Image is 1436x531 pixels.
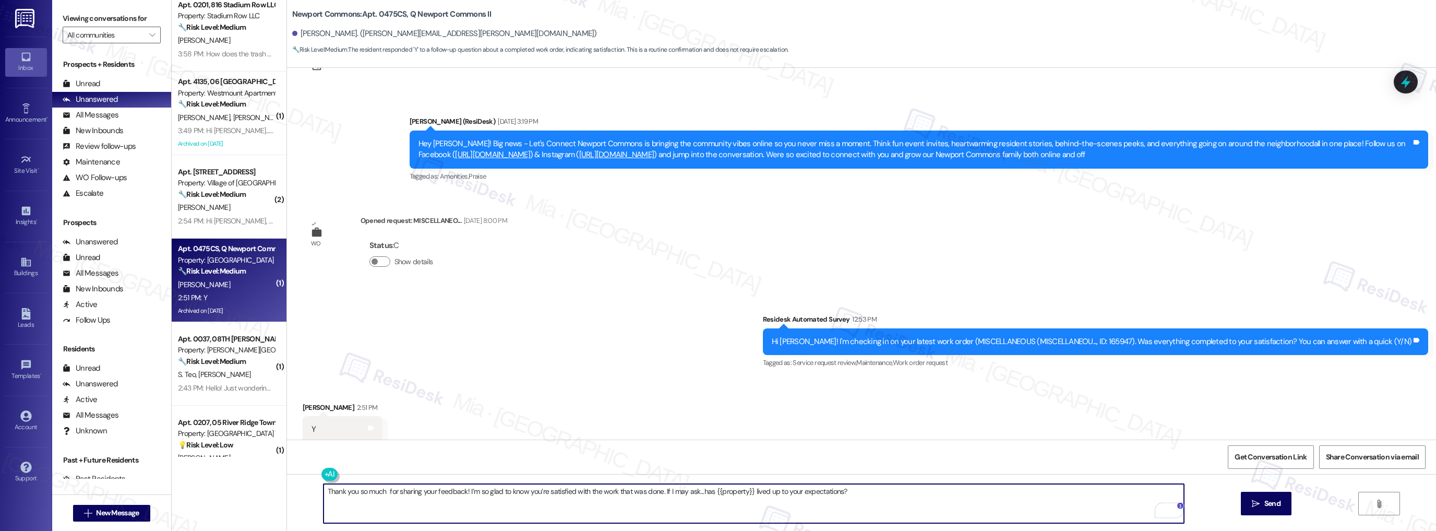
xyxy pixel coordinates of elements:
[369,240,393,251] b: Status
[763,355,1429,370] div: Tagged as:
[177,304,276,317] div: Archived on [DATE]
[73,505,150,522] button: New Message
[354,402,377,413] div: 2:51 PM
[292,28,597,39] div: [PERSON_NAME]. ([PERSON_NAME][EMAIL_ADDRESS][PERSON_NAME][DOMAIN_NAME])
[178,357,246,366] strong: 🔧 Risk Level: Medium
[63,410,118,421] div: All Messages
[1264,498,1281,509] span: Send
[63,299,98,310] div: Active
[63,237,118,247] div: Unanswered
[63,379,118,390] div: Unanswered
[178,453,230,463] span: [PERSON_NAME]
[178,167,274,178] div: Apt. [STREET_ADDRESS]
[793,358,856,367] span: Service request review ,
[178,99,246,109] strong: 🔧 Risk Level: Medium
[36,217,38,224] span: •
[178,334,274,345] div: Apt. 0037, 08TH [PERSON_NAME][GEOGRAPHIC_DATA]
[178,243,274,254] div: Apt. 0475CS, Q Newport Commons II
[178,22,246,32] strong: 🔧 Risk Level: Medium
[469,172,486,181] span: Praise
[1241,492,1291,515] button: Send
[178,203,230,212] span: [PERSON_NAME]
[63,94,118,105] div: Unanswered
[440,172,469,181] span: Amenities ,
[178,428,274,439] div: Property: [GEOGRAPHIC_DATA] Townhomes
[178,370,198,379] span: S. Teo
[1252,500,1260,508] i: 
[292,44,788,55] span: : The resident responded 'Y' to a follow-up question about a completed work order, indicating sat...
[40,371,42,378] span: •
[233,113,285,122] span: [PERSON_NAME]
[312,424,316,435] div: Y
[63,172,127,183] div: WO Follow-ups
[46,114,48,122] span: •
[361,215,507,230] div: Opened request: MISCELLANEO...
[178,440,233,450] strong: 💡 Risk Level: Low
[311,238,321,249] div: WO
[369,238,437,254] div: : C
[96,508,139,518] span: New Message
[178,266,246,276] strong: 🔧 Risk Level: Medium
[178,178,274,188] div: Property: Village of [GEOGRAPHIC_DATA]
[63,157,120,168] div: Maintenance
[63,125,123,136] div: New Inbounds
[63,110,118,121] div: All Messages
[178,293,207,302] div: 2:51 PM: Y
[5,48,47,76] a: Inbox
[52,217,171,228] div: Prospects
[893,358,948,367] span: Work order request
[52,455,171,466] div: Past + Future Residents
[5,458,47,487] a: Support
[410,169,1428,184] div: Tagged as:
[63,284,123,294] div: New Inbounds
[5,253,47,281] a: Buildings
[1228,445,1313,469] button: Get Conversation Link
[67,27,144,43] input: All communities
[303,402,383,417] div: [PERSON_NAME]
[1326,452,1419,463] span: Share Conversation via email
[178,216,602,226] div: 2:54 PM: Hi [PERSON_NAME], when did they treat it? No one was at my house [DATE]. I was hoping th...
[410,116,1428,131] div: [PERSON_NAME] (ResiDesk)
[63,426,107,436] div: Unknown
[38,166,39,173] span: •
[178,280,230,289] span: [PERSON_NAME]
[63,315,111,326] div: Follow Ups
[149,31,155,39] i: 
[178,345,274,356] div: Property: [PERSON_NAME][GEOGRAPHIC_DATA]
[178,49,729,58] div: 3:58 PM: How does the trash pickup work? Does it have to be in the can? I left mine out in the ha...
[418,138,1411,161] div: Hey [PERSON_NAME]! Big news - Let's Connect Newport Commons is bringing the community vibes onlin...
[1319,445,1426,469] button: Share Conversation via email
[5,305,47,333] a: Leads
[178,88,274,99] div: Property: Westmount Apartments
[324,484,1184,523] textarea: To enrich screen reader interactions, please activate Accessibility in Grammarly extension settings
[178,417,274,428] div: Apt. 0207, 05 River Ridge Townhomes LLC
[63,188,103,199] div: Escalate
[63,268,118,279] div: All Messages
[63,363,100,374] div: Unread
[579,149,654,160] a: [URL][DOMAIN_NAME]
[63,252,100,263] div: Unread
[52,344,171,355] div: Residents
[5,202,47,230] a: Insights •
[856,358,892,367] span: Maintenance ,
[178,255,274,266] div: Property: [GEOGRAPHIC_DATA]
[178,76,274,87] div: Apt. 4135, 06 [GEOGRAPHIC_DATA] Homes
[63,474,126,485] div: Past Residents
[772,336,1412,347] div: Hi [PERSON_NAME]! I'm checking in on your latest work order (MISCELLANEOUS (MISCELLANEOU..., ID: ...
[52,59,171,70] div: Prospects + Residents
[84,509,92,517] i: 
[15,9,37,28] img: ResiDesk Logo
[461,215,507,226] div: [DATE] 8:00 PM
[5,356,47,384] a: Templates •
[849,314,877,325] div: 12:53 PM
[63,10,161,27] label: Viewing conversations for
[63,394,98,405] div: Active
[1235,452,1307,463] span: Get Conversation Link
[63,141,136,152] div: Review follow-ups
[63,78,100,89] div: Unread
[5,407,47,435] a: Account
[292,9,491,20] b: Newport Commons: Apt. 0475CS, Q Newport Commons II
[292,45,348,54] strong: 🔧 Risk Level: Medium
[1375,500,1383,508] i: 
[178,113,233,122] span: [PERSON_NAME]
